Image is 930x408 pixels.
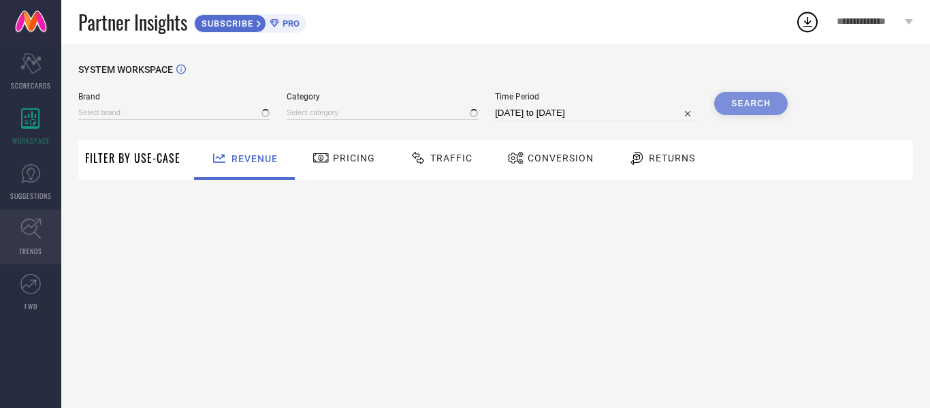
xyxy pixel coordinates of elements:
span: FWD [25,301,37,311]
span: Category [287,92,478,101]
input: Select category [287,106,478,120]
div: Open download list [795,10,820,34]
span: Traffic [430,153,472,163]
span: Revenue [231,153,278,164]
span: Brand [78,92,270,101]
span: Conversion [528,153,594,163]
span: Time Period [495,92,697,101]
span: SCORECARDS [11,80,51,91]
span: SUBSCRIBE [195,18,257,29]
span: Returns [649,153,695,163]
input: Select brand [78,106,270,120]
input: Select time period [495,105,697,121]
a: SUBSCRIBEPRO [194,11,306,33]
span: Partner Insights [78,8,187,36]
span: Filter By Use-Case [85,150,180,166]
span: WORKSPACE [12,136,50,146]
span: SUGGESTIONS [10,191,52,201]
span: SYSTEM WORKSPACE [78,64,173,75]
span: TRENDS [19,246,42,256]
span: PRO [279,18,300,29]
span: Pricing [333,153,375,163]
